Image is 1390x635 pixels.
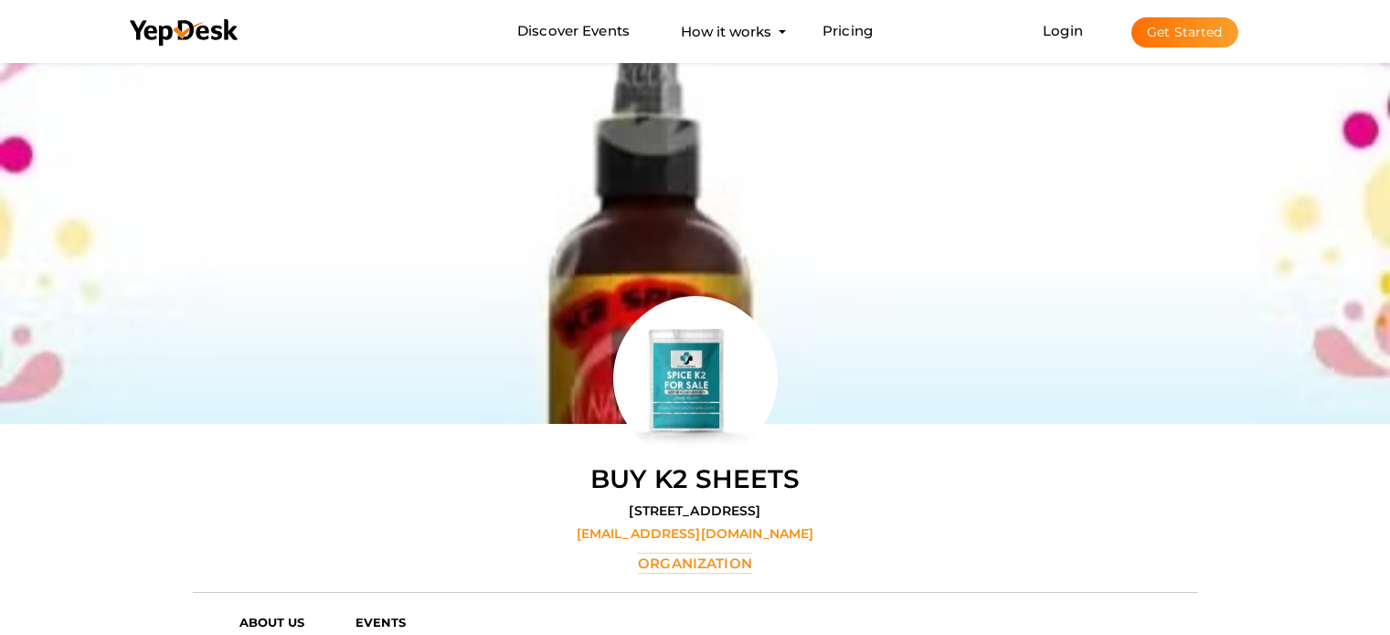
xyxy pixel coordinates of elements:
[1131,17,1238,48] button: Get Started
[517,15,630,48] a: Discover Events
[590,460,801,497] label: Buy K2 Sheets
[638,553,752,574] label: Organization
[1043,22,1083,39] a: Login
[822,15,873,48] a: Pricing
[239,615,305,630] b: ABOUT US
[675,15,777,48] button: How it works
[629,502,760,520] label: [STREET_ADDRESS]
[577,524,814,543] label: [EMAIL_ADDRESS][DOMAIN_NAME]
[613,296,778,460] img: L3I9SIVY_normal.jpeg
[355,615,407,630] b: EVENTS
